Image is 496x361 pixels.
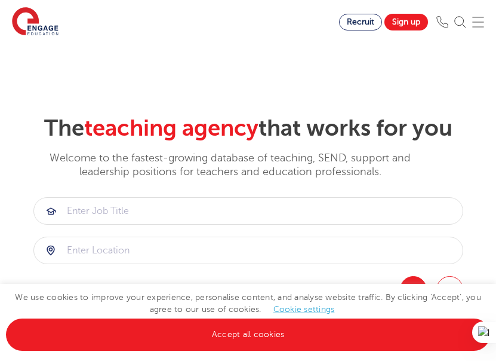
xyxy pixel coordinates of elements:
img: Engage Education [12,7,58,37]
img: Mobile Menu [472,16,484,28]
img: Search [454,16,466,28]
span: teaching agency [84,115,258,141]
a: Recruit [339,14,382,30]
a: Cookie settings [273,305,335,314]
input: Submit [34,237,463,264]
h2: The that works for you [33,115,463,142]
a: Accept all cookies [6,319,490,351]
div: Submit [33,197,463,225]
div: Submit [33,237,463,264]
span: Recruit [347,17,374,26]
span: We use cookies to improve your experience, personalise content, and analyse website traffic. By c... [6,293,490,339]
button: Search [400,276,427,303]
a: Sign up [384,14,428,30]
img: Phone [436,16,448,28]
input: Submit [34,198,463,224]
p: Welcome to the fastest-growing database of teaching, SEND, support and leadership positions for t... [33,151,427,179]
